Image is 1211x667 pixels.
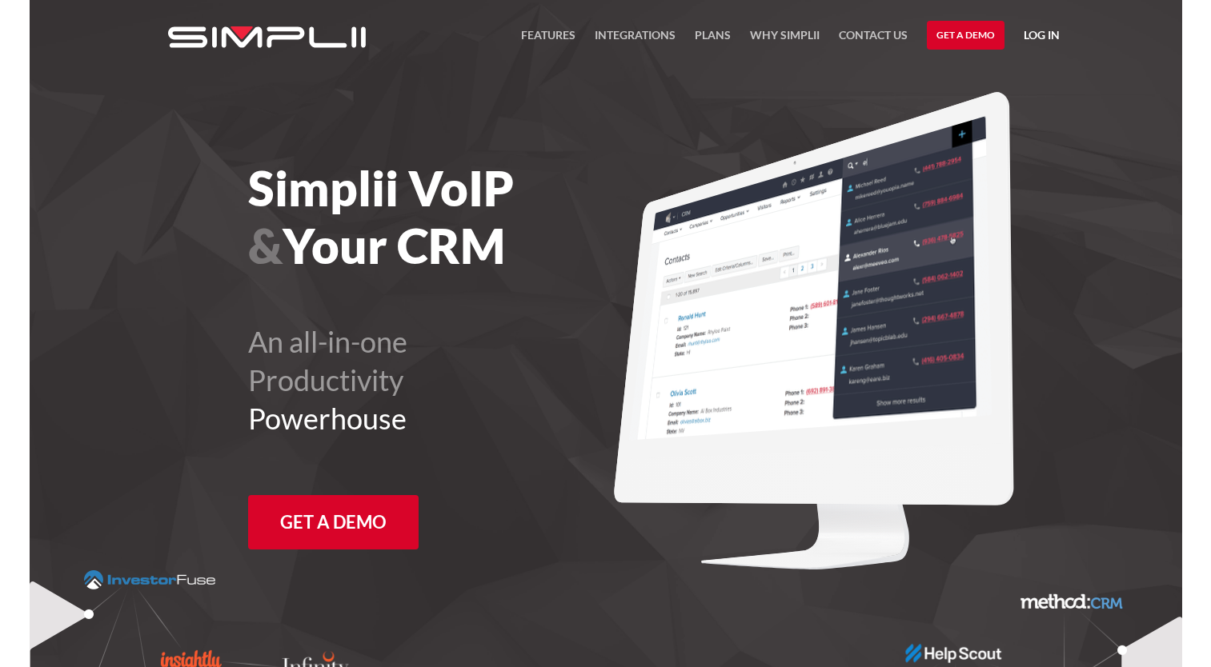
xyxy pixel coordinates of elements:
a: FEATURES [521,26,575,54]
a: Get a Demo [248,495,419,549]
a: Integrations [595,26,676,54]
a: Get a Demo [927,21,1004,50]
span: Powerhouse [248,401,407,436]
a: Contact US [839,26,908,54]
span: & [248,217,283,274]
a: Plans [695,26,731,54]
a: Log in [1024,26,1060,50]
a: Why Simplii [750,26,820,54]
h1: Simplii VoIP Your CRM [248,159,694,274]
h2: An all-in-one Productivity [248,322,694,437]
img: Simplii [168,26,366,48]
